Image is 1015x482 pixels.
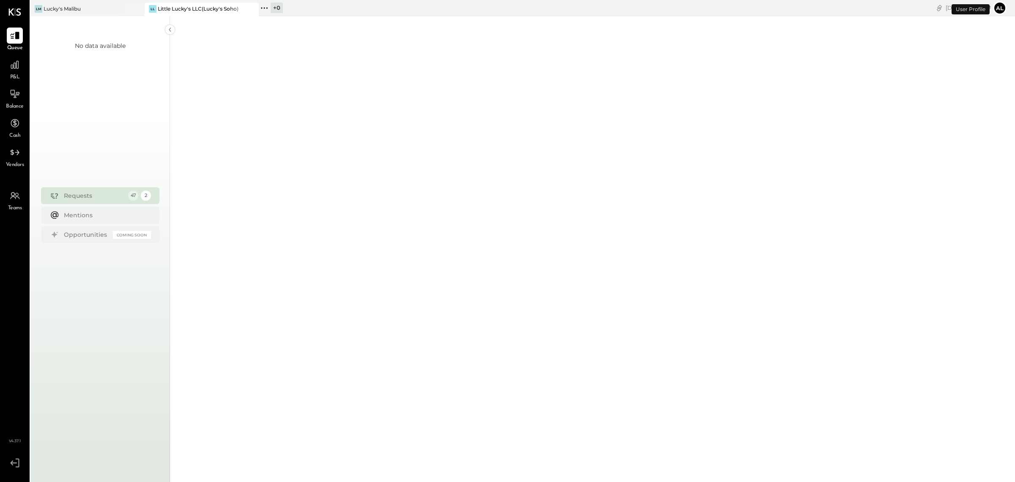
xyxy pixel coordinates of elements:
div: Mentions [64,211,147,219]
span: Queue [7,44,23,52]
div: Little Lucky's LLC(Lucky's Soho) [158,5,239,12]
a: Queue [0,28,29,52]
div: Lucky's Malibu [44,5,81,12]
div: Opportunities [64,230,109,239]
div: LM [35,5,42,13]
span: Vendors [6,161,24,169]
button: al [993,1,1007,15]
a: Teams [0,188,29,212]
span: Balance [6,103,24,111]
a: Balance [0,86,29,111]
div: [DATE] [946,4,991,12]
span: Cash [9,132,20,140]
div: + 0 [271,3,283,13]
div: Requests [64,191,124,200]
div: User Profile [952,4,990,14]
span: P&L [10,74,20,81]
div: LL [149,5,156,13]
a: Cash [0,115,29,140]
span: Teams [8,205,22,212]
div: No data available [75,42,126,50]
div: 2 [141,191,151,201]
div: copy link [935,3,944,12]
a: P&L [0,57,29,81]
div: 47 [128,191,138,201]
div: Coming Soon [113,231,151,239]
a: Vendors [0,144,29,169]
